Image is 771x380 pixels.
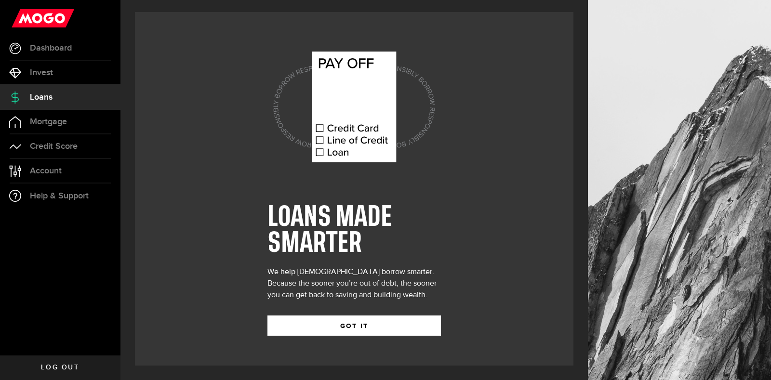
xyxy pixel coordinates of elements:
[41,364,79,371] span: Log out
[30,118,67,126] span: Mortgage
[30,93,53,102] span: Loans
[267,266,441,301] div: We help [DEMOGRAPHIC_DATA] borrow smarter. Because the sooner you’re out of debt, the sooner you ...
[30,167,62,175] span: Account
[30,44,72,52] span: Dashboard
[30,142,78,151] span: Credit Score
[267,205,441,257] h1: LOANS MADE SMARTER
[267,315,441,336] button: GOT IT
[30,68,53,77] span: Invest
[30,192,89,200] span: Help & Support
